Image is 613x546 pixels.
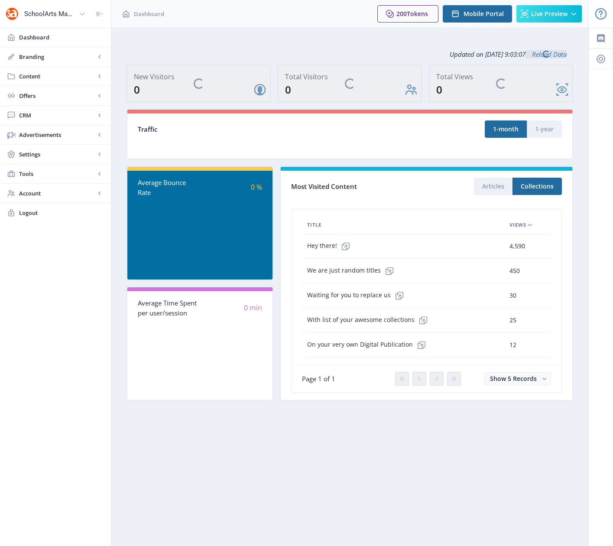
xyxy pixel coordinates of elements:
[302,374,335,383] span: Page 1 of 1
[19,208,104,217] span: Logout
[484,372,551,385] button: Show 5 Records
[138,178,200,197] div: Average Bounce Rate
[5,7,19,21] img: properties.app_icon.png
[525,50,567,58] a: Reload Data
[377,5,438,23] button: 200Tokens
[509,315,516,325] span: 25
[19,72,95,81] span: Content
[512,178,562,195] button: Collections
[19,130,95,139] span: Advertisements
[138,298,200,318] div: Average Time Spent per user/session
[307,262,398,279] span: We are just random titles
[19,169,95,178] span: Tools
[307,237,354,255] span: Hey there!
[307,336,430,354] span: On your very own Digital Publication
[19,33,104,42] span: Dashboard
[19,52,95,61] span: Branding
[407,10,428,18] span: Tokens
[19,189,95,198] span: Account
[134,10,164,18] span: Dashboard
[138,124,350,134] div: Traffic
[474,178,512,195] button: Articles
[443,5,512,23] button: Mobile Portal
[509,241,525,251] span: 4,590
[531,10,568,17] span: Live Preview
[509,290,516,301] span: 30
[307,312,432,329] span: With list of your awesome collections
[19,91,95,100] span: Offers
[24,4,75,23] div: SchoolArts Magazine
[464,10,504,17] span: Mobile Portal
[527,120,562,138] button: 1-year
[490,374,537,383] span: Show 5 Records
[200,303,262,313] div: 0 min
[291,180,427,193] div: Most Visited Content
[516,5,582,23] button: Live Preview
[251,182,262,192] span: 0 %
[126,43,573,65] div: Updated on [DATE] 9:03:07
[307,220,321,230] span: Title
[19,150,95,159] span: Settings
[509,340,516,350] span: 12
[509,266,520,276] span: 450
[19,111,95,120] span: CRM
[509,220,526,230] span: Views
[307,287,408,304] span: Waiting for you to replace us
[485,120,527,138] button: 1-month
